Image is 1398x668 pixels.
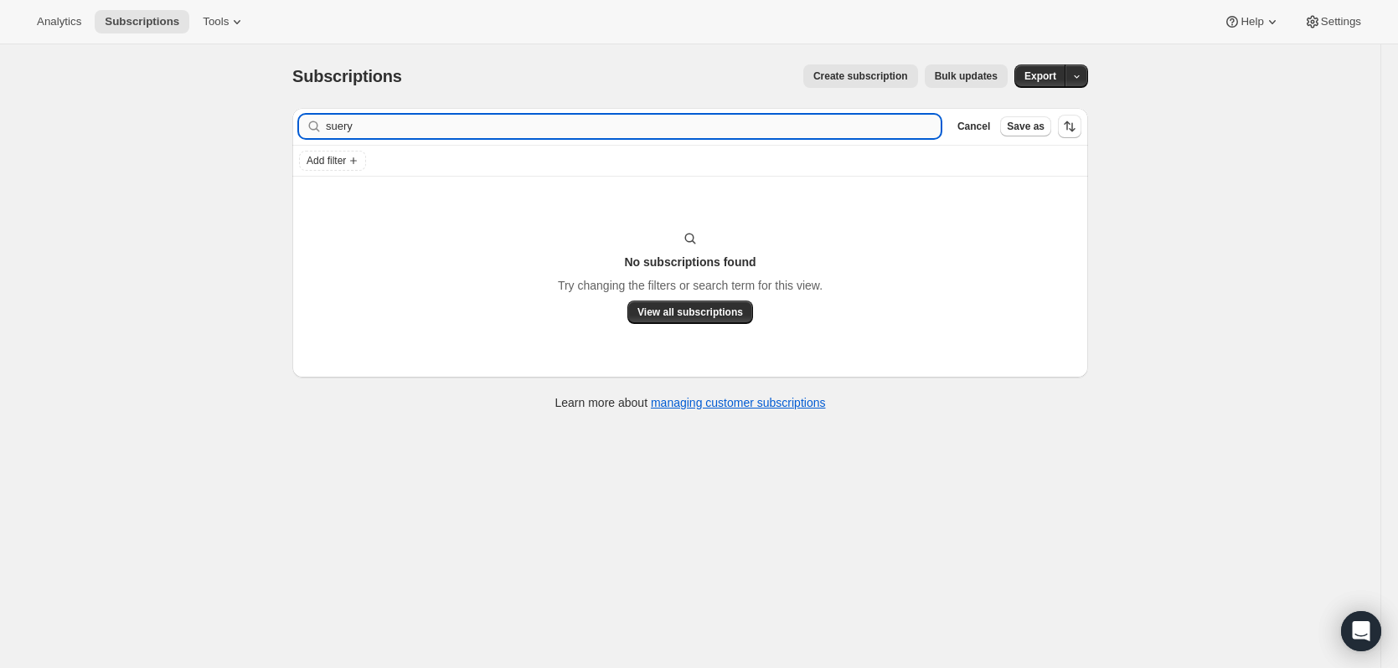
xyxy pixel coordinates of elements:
span: Help [1241,15,1263,28]
span: Subscriptions [292,67,402,85]
button: Save as [1000,116,1051,136]
button: View all subscriptions [627,301,753,324]
button: Add filter [299,151,366,171]
span: Settings [1321,15,1361,28]
button: Tools [193,10,255,33]
span: Tools [203,15,229,28]
button: Help [1214,10,1290,33]
span: Cancel [957,120,990,133]
span: View all subscriptions [637,306,743,319]
span: Add filter [307,154,346,167]
button: Settings [1294,10,1371,33]
button: Sort the results [1058,115,1081,138]
button: Create subscription [803,64,918,88]
span: Subscriptions [105,15,179,28]
p: Try changing the filters or search term for this view. [558,277,823,294]
input: Filter subscribers [326,115,941,138]
button: Cancel [951,116,997,136]
span: Create subscription [813,69,908,83]
p: Learn more about [555,394,826,411]
span: Bulk updates [935,69,998,83]
button: Export [1014,64,1066,88]
span: Export [1024,69,1056,83]
a: managing customer subscriptions [651,396,826,409]
button: Analytics [27,10,91,33]
button: Bulk updates [925,64,1008,88]
h3: No subscriptions found [624,254,756,270]
span: Save as [1007,120,1045,133]
span: Analytics [37,15,81,28]
div: Open Intercom Messenger [1341,611,1381,651]
button: Subscriptions [95,10,189,33]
